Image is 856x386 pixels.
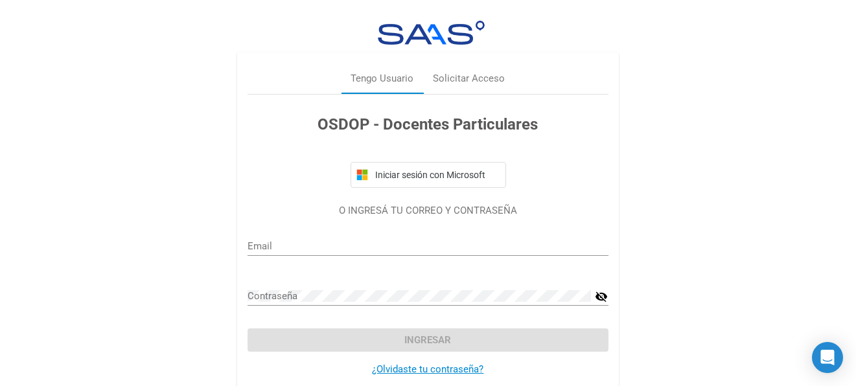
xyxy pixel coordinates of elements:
[248,113,608,136] h3: OSDOP - Docentes Particulares
[351,71,414,86] div: Tengo Usuario
[248,328,608,352] button: Ingresar
[351,162,506,188] button: Iniciar sesión con Microsoft
[248,203,608,218] p: O INGRESÁ TU CORREO Y CONTRASEÑA
[812,342,843,373] div: Open Intercom Messenger
[434,71,505,86] div: Solicitar Acceso
[596,289,608,304] mat-icon: visibility_off
[405,334,452,346] span: Ingresar
[373,170,500,180] span: Iniciar sesión con Microsoft
[373,363,484,375] a: ¿Olvidaste tu contraseña?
